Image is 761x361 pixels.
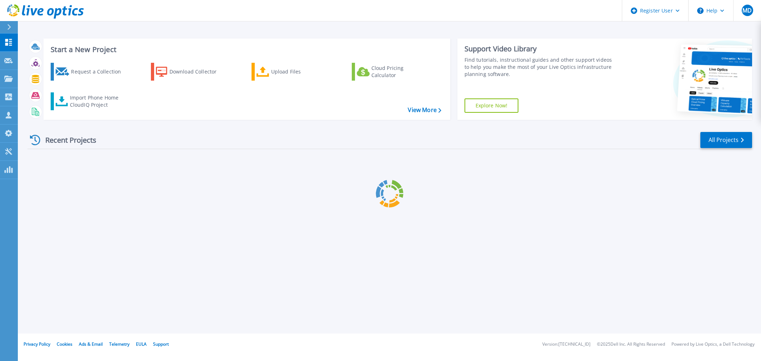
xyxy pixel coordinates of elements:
[352,63,431,81] a: Cloud Pricing Calculator
[153,341,169,347] a: Support
[79,341,103,347] a: Ads & Email
[742,7,752,13] span: MD
[57,341,72,347] a: Cookies
[70,94,126,108] div: Import Phone Home CloudIQ Project
[465,98,519,113] a: Explore Now!
[408,107,441,113] a: View More
[151,63,230,81] a: Download Collector
[136,341,147,347] a: EULA
[465,44,616,54] div: Support Video Library
[109,341,130,347] a: Telemetry
[51,46,441,54] h3: Start a New Project
[371,65,428,79] div: Cloud Pricing Calculator
[71,65,128,79] div: Request a Collection
[671,342,755,347] li: Powered by Live Optics, a Dell Technology
[271,65,328,79] div: Upload Files
[542,342,590,347] li: Version: [TECHNICAL_ID]
[169,65,227,79] div: Download Collector
[27,131,106,149] div: Recent Projects
[465,56,616,78] div: Find tutorials, instructional guides and other support videos to help you make the most of your L...
[51,63,130,81] a: Request a Collection
[24,341,50,347] a: Privacy Policy
[700,132,752,148] a: All Projects
[252,63,331,81] a: Upload Files
[597,342,665,347] li: © 2025 Dell Inc. All Rights Reserved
